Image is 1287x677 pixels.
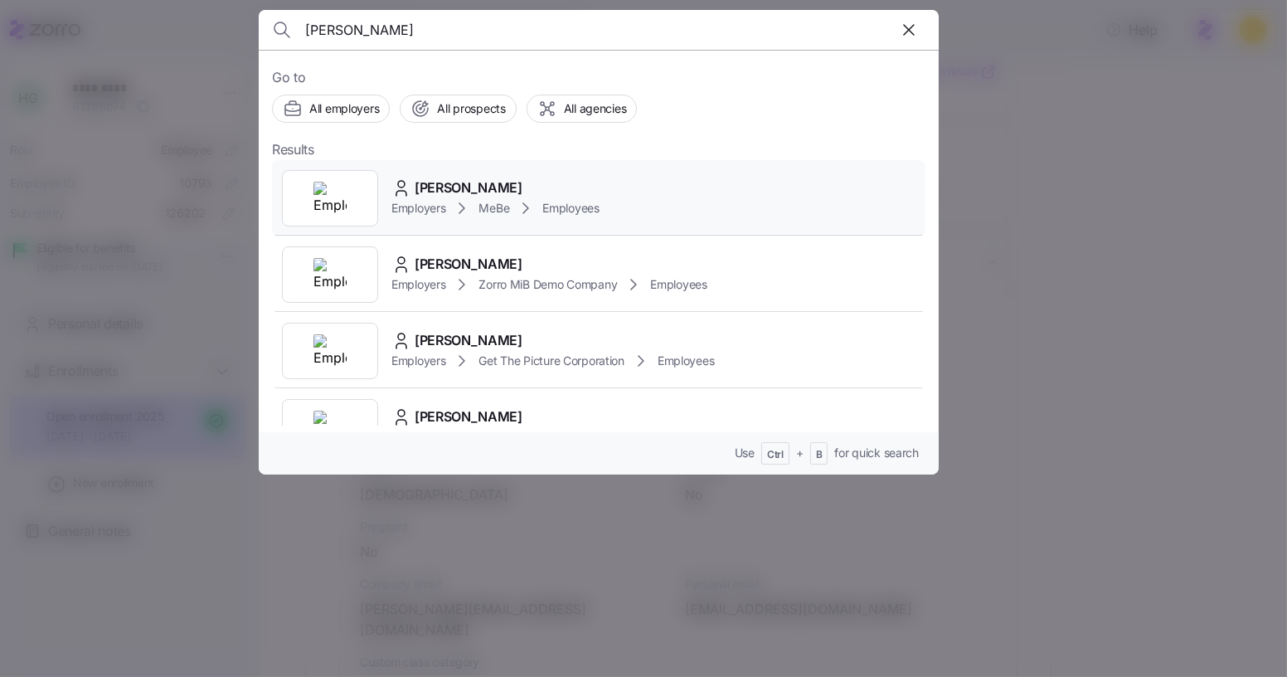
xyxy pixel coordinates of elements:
[313,411,347,444] img: Employer logo
[796,445,804,461] span: +
[313,182,347,215] img: Employer logo
[415,330,522,351] span: [PERSON_NAME]
[767,448,784,462] span: Ctrl
[478,276,617,293] span: Zorro MiB Demo Company
[313,334,347,368] img: Employer logo
[309,100,379,117] span: All employers
[415,178,522,198] span: [PERSON_NAME]
[650,276,707,293] span: Employees
[542,200,599,217] span: Employees
[391,200,445,217] span: Employers
[313,258,347,291] img: Employer logo
[478,353,624,369] span: Get The Picture Corporation
[527,95,638,123] button: All agencies
[564,100,627,117] span: All agencies
[735,445,755,461] span: Use
[834,445,919,461] span: for quick search
[400,95,516,123] button: All prospects
[391,353,445,369] span: Employers
[437,100,505,117] span: All prospects
[478,200,509,217] span: MeBe
[415,407,522,427] span: [PERSON_NAME]
[272,67,925,88] span: Go to
[391,276,445,293] span: Employers
[272,95,390,123] button: All employers
[816,448,823,462] span: B
[415,254,522,275] span: [PERSON_NAME]
[658,353,714,369] span: Employees
[272,139,314,160] span: Results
